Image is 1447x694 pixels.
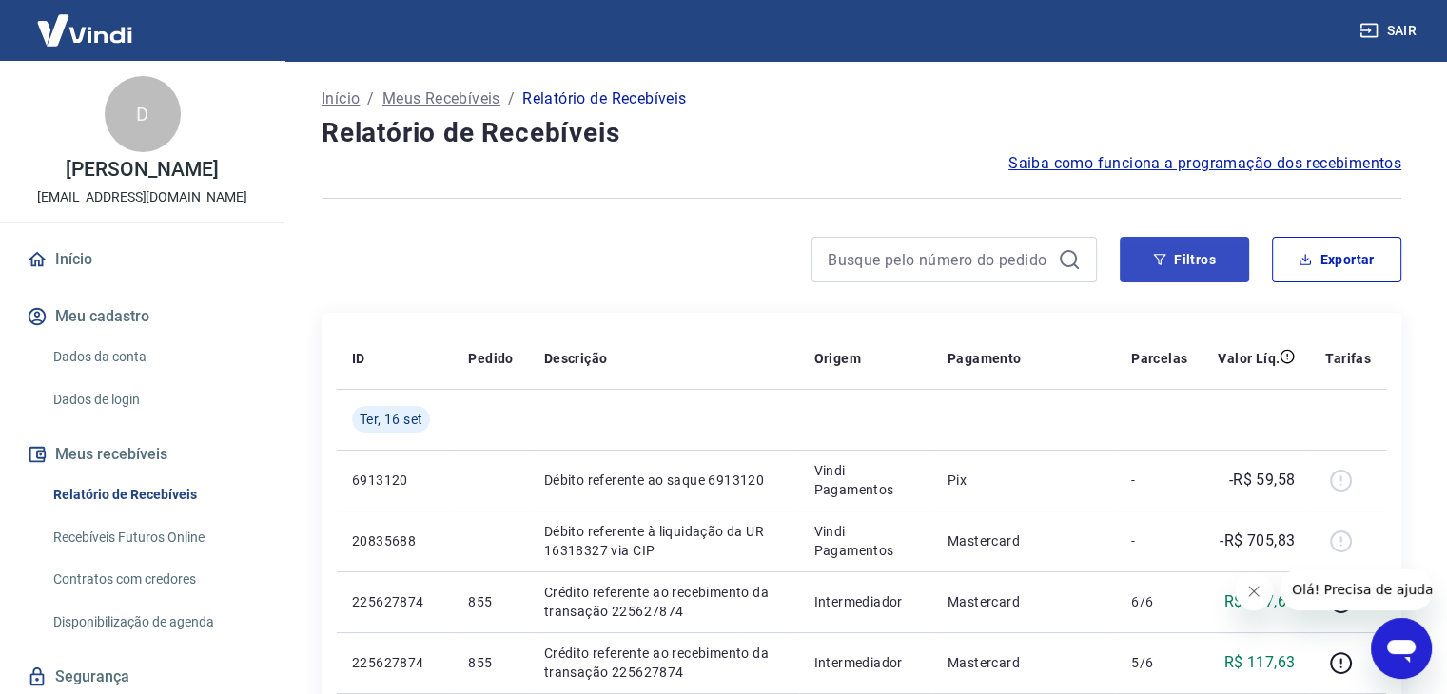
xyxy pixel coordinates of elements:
[544,644,784,682] p: Crédito referente ao recebimento da transação 225627874
[1131,471,1187,490] p: -
[37,187,247,207] p: [EMAIL_ADDRESS][DOMAIN_NAME]
[1220,530,1295,552] p: -R$ 705,83
[352,349,365,368] p: ID
[1272,237,1401,282] button: Exportar
[322,87,360,110] a: Início
[23,296,262,337] button: Meu cadastro
[1224,590,1296,613] p: R$ 117,68
[1131,592,1187,611] p: 6/6
[814,461,917,499] p: Vindi Pagamentos
[66,160,218,180] p: [PERSON_NAME]
[1131,349,1187,368] p: Parcelas
[468,349,513,368] p: Pedido
[814,592,917,611] p: Intermediador
[948,471,1101,490] p: Pix
[948,653,1101,672] p: Mastercard
[814,653,917,672] p: Intermediador
[46,603,262,642] a: Disponibilização de agenda
[544,522,784,560] p: Débito referente à liquidação da UR 16318327 via CIP
[46,518,262,557] a: Recebíveis Futuros Online
[1281,569,1432,610] iframe: Mensagem da empresa
[948,531,1101,550] p: Mastercard
[367,87,374,110] p: /
[352,471,438,490] p: 6913120
[382,87,500,110] a: Meus Recebíveis
[508,87,515,110] p: /
[544,471,784,490] p: Débito referente ao saque 6913120
[1325,349,1371,368] p: Tarifas
[1131,531,1187,550] p: -
[948,349,1022,368] p: Pagamento
[46,475,262,514] a: Relatório de Recebíveis
[468,653,513,672] p: 855
[468,592,513,611] p: 855
[522,87,686,110] p: Relatório de Recebíveis
[814,522,917,560] p: Vindi Pagamentos
[1235,572,1273,610] iframe: Fechar mensagem
[948,592,1101,611] p: Mastercard
[23,1,147,59] img: Vindi
[352,531,438,550] p: 20835688
[1131,653,1187,672] p: 5/6
[544,583,784,621] p: Crédito referente ao recebimento da transação 225627874
[23,239,262,280] a: Início
[23,434,262,475] button: Meus recebíveis
[352,653,438,672] p: 225627874
[46,380,262,419] a: Dados de login
[1120,237,1249,282] button: Filtros
[105,76,181,152] div: D
[814,349,861,368] p: Origem
[46,560,262,599] a: Contratos com credores
[1371,618,1432,679] iframe: Botão para abrir a janela de mensagens
[322,114,1401,152] h4: Relatório de Recebíveis
[828,245,1050,274] input: Busque pelo número do pedido
[544,349,608,368] p: Descrição
[1224,651,1296,674] p: R$ 117,63
[1218,349,1280,368] p: Valor Líq.
[1229,469,1296,492] p: -R$ 59,58
[360,410,422,429] span: Ter, 16 set
[352,592,438,611] p: 225627874
[1356,13,1424,48] button: Sair
[1008,152,1401,175] a: Saiba como funciona a programação dos recebimentos
[46,337,262,376] a: Dados da conta
[11,13,160,29] span: Olá! Precisa de ajuda?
